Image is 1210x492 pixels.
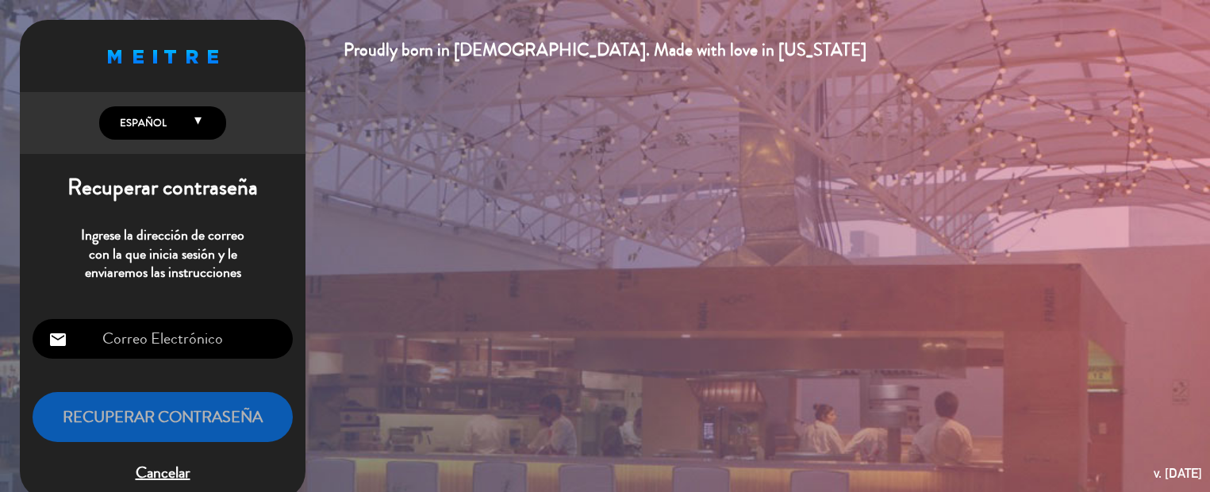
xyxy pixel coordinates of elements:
i: email [48,330,67,349]
input: Correo Electrónico [33,319,293,359]
div: v. [DATE] [1154,463,1202,484]
button: Recuperar contraseña [33,392,293,442]
span: Cancelar [33,460,293,486]
h1: Recuperar contraseña [20,175,305,202]
span: Español [116,115,167,131]
p: Ingrese la dirección de correo con la que inicia sesión y le enviaremos las instrucciones [33,226,293,282]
